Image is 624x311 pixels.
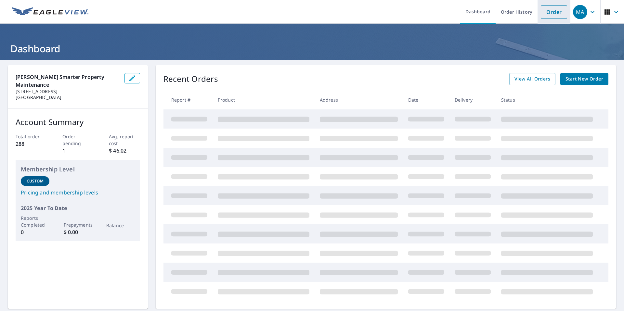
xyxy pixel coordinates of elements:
p: [STREET_ADDRESS] [16,89,119,94]
span: Start New Order [565,75,603,83]
th: Delivery [449,90,496,109]
a: View All Orders [509,73,555,85]
h1: Dashboard [8,42,616,55]
p: 288 [16,140,47,148]
th: Product [213,90,315,109]
th: Report # [163,90,213,109]
p: Prepayments [64,221,92,228]
p: Recent Orders [163,73,218,85]
p: 1 [62,147,94,155]
p: $ 46.02 [109,147,140,155]
th: Address [315,90,403,109]
p: [GEOGRAPHIC_DATA] [16,94,119,100]
p: $ 0.00 [64,228,92,236]
p: Membership Level [21,165,135,174]
p: Total order [16,133,47,140]
p: Reports Completed [21,215,49,228]
p: [PERSON_NAME] Smarter Property Maintenance [16,73,119,89]
p: Balance [106,222,135,229]
img: EV Logo [12,7,88,17]
a: Pricing and membership levels [21,189,135,196]
th: Status [496,90,598,109]
p: Avg. report cost [109,133,140,147]
a: Start New Order [560,73,608,85]
span: View All Orders [514,75,550,83]
th: Date [403,90,449,109]
p: 2025 Year To Date [21,204,135,212]
a: Order [541,5,567,19]
p: Account Summary [16,116,140,128]
p: Custom [27,178,44,184]
div: MA [573,5,587,19]
p: Order pending [62,133,94,147]
p: 0 [21,228,49,236]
